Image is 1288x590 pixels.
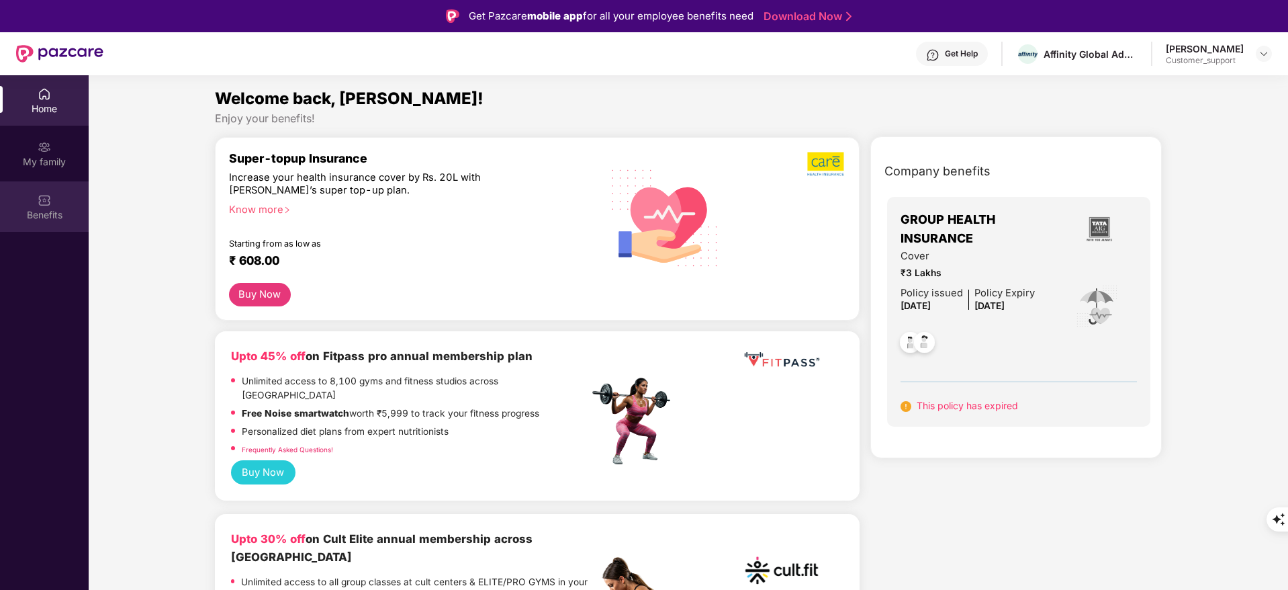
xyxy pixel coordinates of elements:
span: Company benefits [884,162,991,181]
img: svg+xml;base64,PHN2ZyBpZD0iRHJvcGRvd24tMzJ4MzIiIHhtbG5zPSJodHRwOi8vd3d3LnczLm9yZy8yMDAwL3N2ZyIgd2... [1258,48,1269,59]
div: Policy Expiry [974,286,1035,301]
img: Logo [446,9,459,23]
img: New Pazcare Logo [16,45,103,62]
div: ₹ 608.00 [229,253,576,269]
div: Get Help [945,48,978,59]
img: svg+xml;base64,PHN2ZyBpZD0iQmVuZWZpdHMiIHhtbG5zPSJodHRwOi8vd3d3LnczLm9yZy8yMDAwL3N2ZyIgd2lkdGg9Ij... [38,194,51,207]
img: svg+xml;base64,PHN2ZyBpZD0iSG9tZSIgeG1sbnM9Imh0dHA6Ly93d3cudzMub3JnLzIwMDAvc3ZnIiB3aWR0aD0iMjAiIG... [38,87,51,101]
span: GROUP HEALTH INSURANCE [901,210,1061,249]
span: [DATE] [901,300,931,311]
div: Increase your health insurance cover by Rs. 20L with [PERSON_NAME]’s super top-up plan. [229,171,531,198]
div: Enjoy your benefits! [215,112,1162,126]
img: affinity.png [1018,52,1038,57]
div: [PERSON_NAME] [1166,42,1244,55]
strong: Free Noise smartwatch [242,408,349,419]
button: Buy Now [229,283,291,306]
img: Stroke [846,9,852,24]
span: [DATE] [974,300,1005,311]
span: ₹3 Lakhs [901,266,1035,281]
a: Download Now [764,9,847,24]
span: Cover [901,249,1035,264]
img: svg+xml;base64,PHN2ZyB4bWxucz0iaHR0cDovL3d3dy53My5vcmcvMjAwMC9zdmciIHhtbG5zOnhsaW5rPSJodHRwOi8vd3... [601,152,729,282]
strong: mobile app [527,9,583,22]
p: Personalized diet plans from expert nutritionists [242,425,449,439]
img: svg+xml;base64,PHN2ZyB3aWR0aD0iMjAiIGhlaWdodD0iMjAiIHZpZXdCb3g9IjAgMCAyMCAyMCIgZmlsbD0ibm9uZSIgeG... [38,140,51,154]
div: Super-topup Insurance [229,151,589,165]
span: right [283,206,291,214]
span: This policy has expired [917,400,1018,411]
b: on Fitpass pro annual membership plan [231,349,533,363]
p: worth ₹5,999 to track your fitness progress [242,407,539,421]
div: Affinity Global Advertising Private Limited [1044,48,1138,60]
button: Buy Now [231,460,295,485]
b: Upto 45% off [231,349,306,363]
img: svg+xml;base64,PHN2ZyB4bWxucz0iaHR0cDovL3d3dy53My5vcmcvMjAwMC9zdmciIHdpZHRoPSI0OC45NDMiIGhlaWdodD... [894,328,927,361]
b: Upto 30% off [231,532,306,546]
a: Frequently Asked Questions! [242,446,333,454]
p: Unlimited access to 8,100 gyms and fitness studios across [GEOGRAPHIC_DATA] [242,374,588,403]
img: svg+xml;base64,PHN2ZyB4bWxucz0iaHR0cDovL3d3dy53My5vcmcvMjAwMC9zdmciIHdpZHRoPSIxNiIgaGVpZ2h0PSIxNi... [901,401,911,412]
b: on Cult Elite annual membership across [GEOGRAPHIC_DATA] [231,532,533,563]
img: fpp.png [588,374,682,468]
img: b5dec4f62d2307b9de63beb79f102df3.png [807,151,845,177]
div: Know more [229,204,581,213]
div: Policy issued [901,286,963,301]
div: Customer_support [1166,55,1244,66]
img: svg+xml;base64,PHN2ZyBpZD0iSGVscC0zMngzMiIgeG1sbnM9Imh0dHA6Ly93d3cudzMub3JnLzIwMDAvc3ZnIiB3aWR0aD... [926,48,939,62]
img: svg+xml;base64,PHN2ZyB4bWxucz0iaHR0cDovL3d3dy53My5vcmcvMjAwMC9zdmciIHdpZHRoPSI0OC45NDMiIGhlaWdodD... [908,328,941,361]
img: icon [1075,284,1119,329]
div: Starting from as low as [229,239,532,248]
span: Welcome back, [PERSON_NAME]! [215,89,484,108]
div: Get Pazcare for all your employee benefits need [469,8,753,24]
img: insurerLogo [1081,211,1117,247]
img: fppp.png [741,347,822,372]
